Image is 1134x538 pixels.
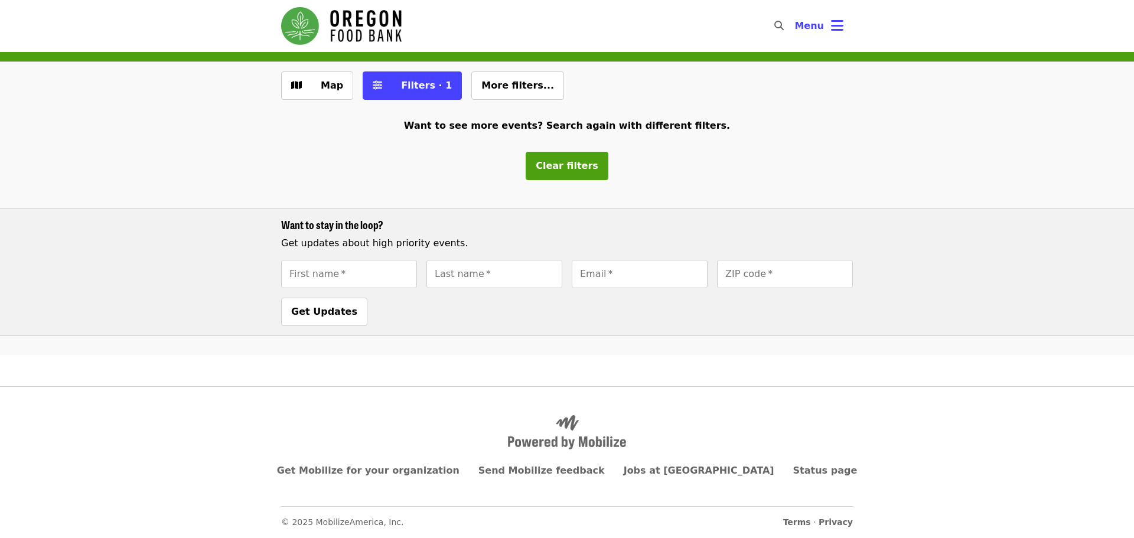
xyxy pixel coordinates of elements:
input: [object Object] [426,260,562,288]
button: Show map view [281,71,353,100]
img: Oregon Food Bank - Home [281,7,402,45]
input: [object Object] [717,260,853,288]
span: More filters... [481,80,554,91]
span: Menu [794,20,824,31]
button: Filters (1 selected) [363,71,462,100]
span: Clear filters [536,160,598,171]
nav: Secondary footer navigation [281,506,853,529]
span: Get updates about high priority events. [281,237,468,249]
a: Send Mobilize feedback [478,465,605,476]
a: Jobs at [GEOGRAPHIC_DATA] [624,465,774,476]
a: Get Mobilize for your organization [277,465,460,476]
nav: Primary footer navigation [281,464,853,478]
span: Get Updates [291,306,357,317]
button: Clear filters [526,152,608,180]
span: Filters · 1 [401,80,452,91]
button: More filters... [471,71,564,100]
span: Want to stay in the loop? [281,217,383,232]
a: Status page [793,465,858,476]
a: Privacy [819,517,853,527]
input: [object Object] [572,260,708,288]
input: Search [791,12,800,40]
i: sliders-h icon [373,80,382,91]
a: Terms [783,517,811,527]
img: Powered by Mobilize [508,415,626,449]
span: Want to see more events? Search again with different filters. [404,120,730,131]
button: Get Updates [281,298,367,326]
span: © 2025 MobilizeAmerica, Inc. [281,517,404,527]
span: Map [321,80,343,91]
input: [object Object] [281,260,417,288]
span: · [783,516,853,529]
i: search icon [774,20,784,31]
i: bars icon [831,17,843,34]
i: map icon [291,80,302,91]
button: Toggle account menu [785,12,853,40]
